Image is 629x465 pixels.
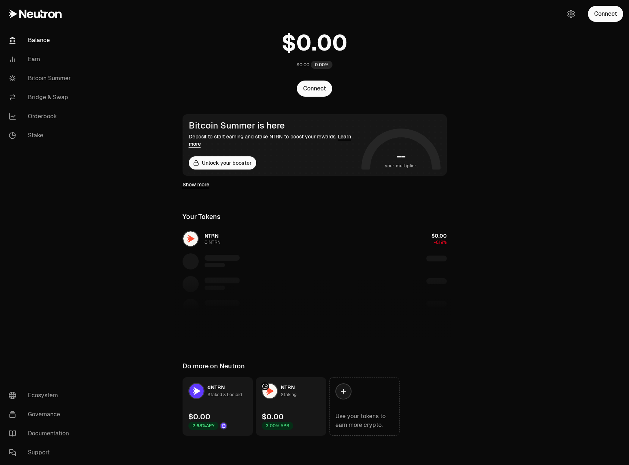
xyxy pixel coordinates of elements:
[3,88,79,107] a: Bridge & Swap
[3,69,79,88] a: Bitcoin Summer
[188,422,218,430] div: 2.68% APY
[221,423,227,429] img: Drop
[189,120,358,131] div: Bitcoin Summer is here
[3,424,79,443] a: Documentation
[329,377,400,436] a: Use your tokens to earn more crypto.
[311,61,332,69] div: 0.00%
[281,384,295,391] span: NTRN
[183,377,253,436] a: dNTRN LogodNTRNStaked & Locked$0.002.68%APYDrop
[297,81,332,97] button: Connect
[262,412,284,422] div: $0.00
[207,391,242,398] div: Staked & Locked
[188,412,210,422] div: $0.00
[397,150,405,162] h1: --
[3,107,79,126] a: Orderbook
[183,181,209,188] a: Show more
[256,377,326,436] a: NTRN LogoNTRNStaking$0.003.00% APR
[3,126,79,145] a: Stake
[262,384,277,398] img: NTRN Logo
[262,422,293,430] div: 3.00% APR
[189,133,358,148] div: Deposit to start earning and stake NTRN to boost your rewards.
[207,384,225,391] span: dNTRN
[3,50,79,69] a: Earn
[3,405,79,424] a: Governance
[189,156,256,170] button: Unlock your booster
[588,6,623,22] button: Connect
[281,391,297,398] div: Staking
[183,361,245,371] div: Do more on Neutron
[189,384,204,398] img: dNTRN Logo
[183,212,221,222] div: Your Tokens
[335,412,393,429] div: Use your tokens to earn more crypto.
[3,31,79,50] a: Balance
[3,443,79,462] a: Support
[3,386,79,405] a: Ecosystem
[297,62,309,68] div: $0.00
[385,162,417,170] span: your multiplier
